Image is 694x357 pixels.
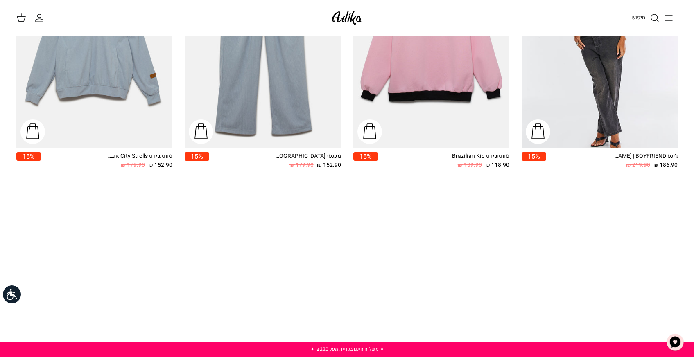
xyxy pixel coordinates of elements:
[522,152,546,161] span: 15%
[631,13,660,23] a: חיפוש
[485,161,509,170] span: 118.90 ₪
[148,161,172,170] span: 152.90 ₪
[185,152,209,161] span: 15%
[626,161,650,170] span: 219.90 ₪
[378,152,509,170] a: סווטשירט Brazilian Kid 118.90 ₪ 139.90 ₪
[41,152,172,170] a: סווטשירט City Strolls אוברסייז 152.90 ₪ 179.90 ₪
[107,152,172,161] div: סווטשירט City Strolls אוברסייז
[16,152,41,170] a: 15%
[353,152,378,170] a: 15%
[289,161,314,170] span: 179.90 ₪
[185,152,209,170] a: 15%
[631,13,645,21] span: חיפוש
[317,161,341,170] span: 152.90 ₪
[16,152,41,161] span: 15%
[276,152,341,161] div: מכנסי [GEOGRAPHIC_DATA]
[458,161,482,170] span: 139.90 ₪
[121,161,145,170] span: 179.90 ₪
[444,152,509,161] div: סווטשירט Brazilian Kid
[653,161,678,170] span: 186.90 ₪
[612,152,678,161] div: ג׳ינס All Or Nothing [PERSON_NAME] | BOYFRIEND
[663,330,687,355] button: צ'אט
[522,152,546,170] a: 15%
[660,9,678,27] button: Toggle menu
[546,152,678,170] a: ג׳ינס All Or Nothing [PERSON_NAME] | BOYFRIEND 186.90 ₪ 219.90 ₪
[209,152,341,170] a: מכנסי [GEOGRAPHIC_DATA] 152.90 ₪ 179.90 ₪
[330,8,364,27] img: Adika IL
[34,13,47,23] a: החשבון שלי
[310,346,384,353] a: ✦ משלוח חינם בקנייה מעל ₪220 ✦
[353,152,378,161] span: 15%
